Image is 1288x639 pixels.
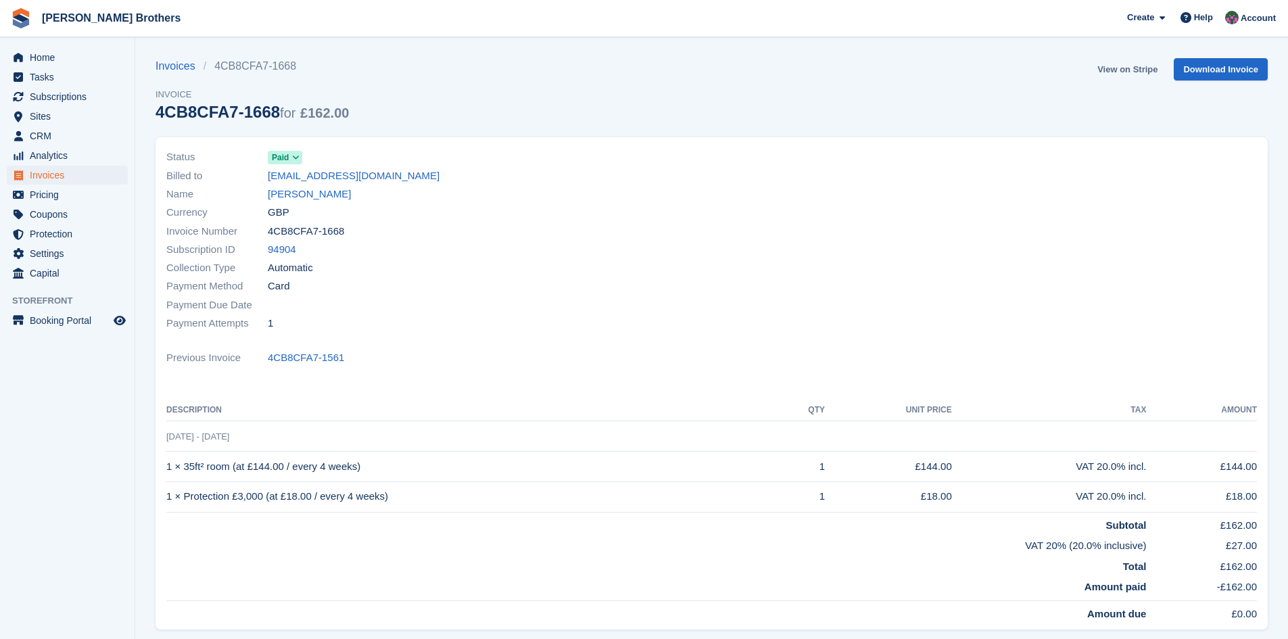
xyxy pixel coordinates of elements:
span: Subscriptions [30,87,111,106]
nav: breadcrumbs [156,58,349,74]
a: menu [7,264,128,283]
span: Paid [272,151,289,164]
span: for [280,105,295,120]
span: Payment Due Date [166,298,268,313]
td: 1 [779,481,825,512]
span: Settings [30,244,111,263]
span: Invoice [156,88,349,101]
span: Tasks [30,68,111,87]
a: menu [7,126,128,145]
a: Invoices [156,58,204,74]
span: Help [1194,11,1213,24]
img: Nick Wright [1225,11,1239,24]
a: menu [7,146,128,165]
span: [DATE] - [DATE] [166,431,229,442]
span: Currency [166,205,268,220]
a: menu [7,205,128,224]
a: 4CB8CFA7-1561 [268,350,344,366]
th: Tax [952,400,1147,421]
span: Home [30,48,111,67]
span: 1 [268,316,273,331]
span: Previous Invoice [166,350,268,366]
span: Pricing [30,185,111,204]
td: 1 [779,452,825,482]
th: Unit Price [825,400,952,421]
a: Paid [268,149,302,165]
span: 4CB8CFA7-1668 [268,224,344,239]
td: 1 × 35ft² room (at £144.00 / every 4 weeks) [166,452,779,482]
span: £162.00 [300,105,349,120]
span: Card [268,279,290,294]
span: Booking Portal [30,311,111,330]
img: stora-icon-8386f47178a22dfd0bd8f6a31ec36ba5ce8667c1dd55bd0f319d3a0aa187defe.svg [11,8,31,28]
span: CRM [30,126,111,145]
td: £144.00 [825,452,952,482]
a: menu [7,311,128,330]
span: Sites [30,107,111,126]
a: menu [7,87,128,106]
span: Status [166,149,268,165]
td: £0.00 [1146,600,1257,621]
div: VAT 20.0% incl. [952,489,1147,504]
span: Analytics [30,146,111,165]
th: Description [166,400,779,421]
span: Subscription ID [166,242,268,258]
td: -£162.00 [1146,574,1257,600]
a: menu [7,107,128,126]
a: menu [7,244,128,263]
div: 4CB8CFA7-1668 [156,103,349,121]
td: VAT 20% (20.0% inclusive) [166,533,1146,554]
a: menu [7,185,128,204]
th: QTY [779,400,825,421]
span: Coupons [30,205,111,224]
span: Storefront [12,294,135,308]
td: £18.00 [825,481,952,512]
a: menu [7,224,128,243]
strong: Amount paid [1084,581,1147,592]
span: Invoice Number [166,224,268,239]
span: Payment Attempts [166,316,268,331]
td: £27.00 [1146,533,1257,554]
span: Account [1241,11,1276,25]
span: Invoices [30,166,111,185]
td: £144.00 [1146,452,1257,482]
a: menu [7,68,128,87]
strong: Subtotal [1105,519,1146,531]
span: Capital [30,264,111,283]
span: Create [1127,11,1154,24]
span: Automatic [268,260,313,276]
span: Payment Method [166,279,268,294]
td: £18.00 [1146,481,1257,512]
span: Name [166,187,268,202]
a: Preview store [112,312,128,329]
span: Collection Type [166,260,268,276]
a: menu [7,166,128,185]
td: £162.00 [1146,512,1257,533]
a: View on Stripe [1092,58,1163,80]
td: 1 × Protection £3,000 (at £18.00 / every 4 weeks) [166,481,779,512]
a: 94904 [268,242,296,258]
a: Download Invoice [1174,58,1268,80]
span: GBP [268,205,289,220]
a: menu [7,48,128,67]
a: [PERSON_NAME] [268,187,351,202]
div: VAT 20.0% incl. [952,459,1147,475]
th: Amount [1146,400,1257,421]
td: £162.00 [1146,554,1257,575]
strong: Amount due [1087,608,1147,619]
a: [EMAIL_ADDRESS][DOMAIN_NAME] [268,168,439,184]
span: Billed to [166,168,268,184]
span: Protection [30,224,111,243]
strong: Total [1123,561,1147,572]
a: [PERSON_NAME] Brothers [37,7,186,29]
